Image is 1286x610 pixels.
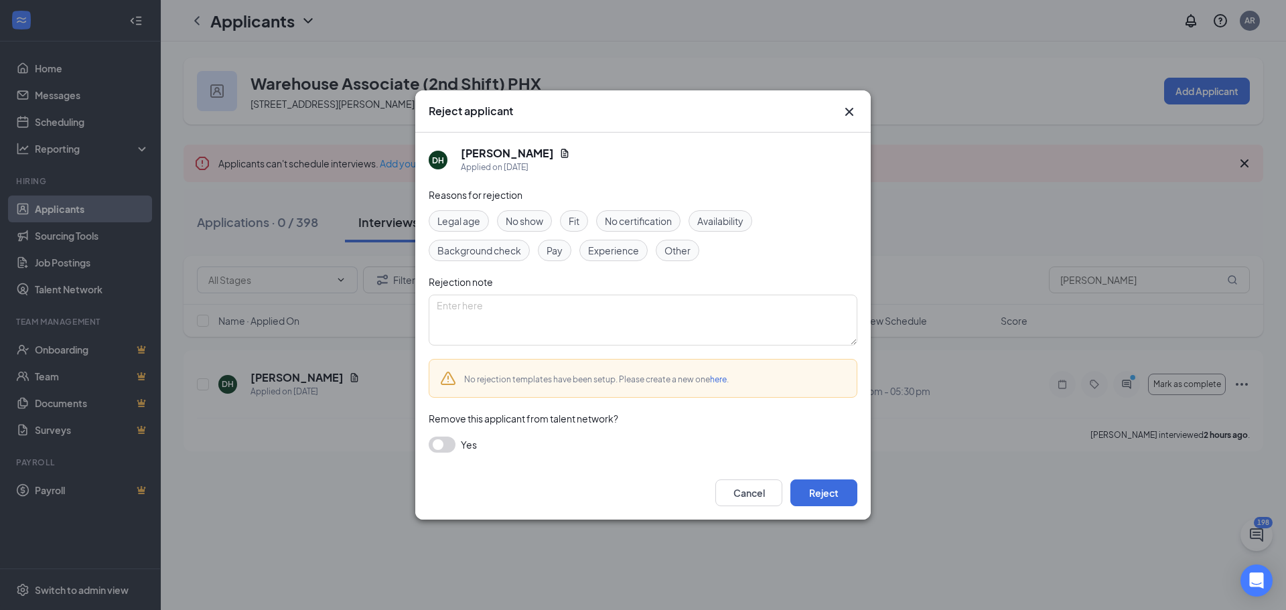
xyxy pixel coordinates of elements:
[605,214,672,228] span: No certification
[790,479,857,506] button: Reject
[1240,564,1273,597] div: Open Intercom Messenger
[429,412,618,425] span: Remove this applicant from talent network?
[464,374,729,384] span: No rejection templates have been setup. Please create a new one .
[506,214,543,228] span: No show
[429,276,493,288] span: Rejection note
[461,161,570,174] div: Applied on [DATE]
[429,104,513,119] h3: Reject applicant
[429,189,522,201] span: Reasons for rejection
[588,243,639,258] span: Experience
[547,243,563,258] span: Pay
[664,243,691,258] span: Other
[461,146,554,161] h5: [PERSON_NAME]
[841,104,857,120] svg: Cross
[461,437,477,453] span: Yes
[710,374,727,384] a: here
[432,155,444,166] div: DH
[715,479,782,506] button: Cancel
[437,243,521,258] span: Background check
[697,214,743,228] span: Availability
[559,148,570,159] svg: Document
[841,104,857,120] button: Close
[440,370,456,386] svg: Warning
[437,214,480,228] span: Legal age
[569,214,579,228] span: Fit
